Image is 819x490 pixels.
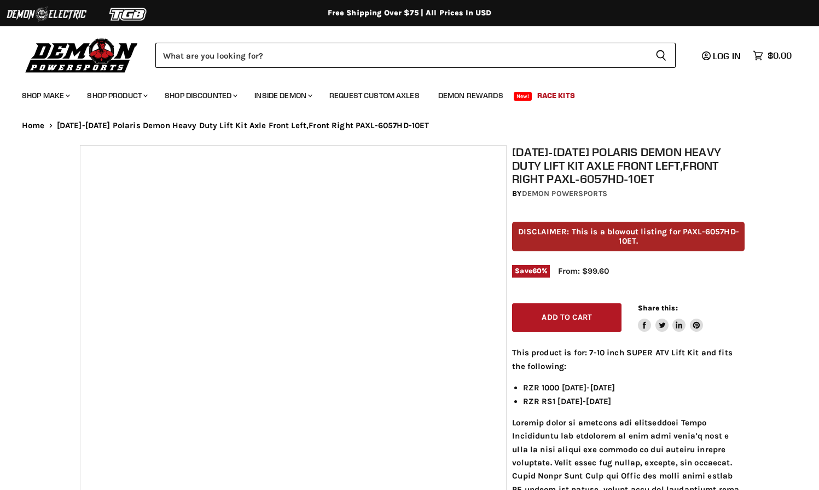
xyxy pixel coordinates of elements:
[768,50,792,61] span: $0.00
[638,304,677,312] span: Share this:
[155,43,647,68] input: Search
[321,84,428,107] a: Request Custom Axles
[697,51,747,61] a: Log in
[542,313,592,322] span: Add to cart
[512,145,745,186] h1: [DATE]-[DATE] Polaris Demon Heavy Duty Lift Kit Axle Front Left,Front Right PAXL-6057HD-10ET
[638,303,703,332] aside: Share this:
[512,222,745,252] p: DISCLAIMER: This is a blowout listing for PAXL-6057HD-10ET.
[647,43,676,68] button: Search
[155,43,676,68] form: Product
[430,84,512,107] a: Demon Rewards
[512,303,621,332] button: Add to cart
[523,381,745,394] li: RZR 1000 [DATE]-[DATE]
[558,266,609,276] span: From: $99.60
[88,4,170,25] img: TGB Logo 2
[523,395,745,408] li: RZR RS1 [DATE]-[DATE]
[22,36,142,74] img: Demon Powersports
[532,267,542,275] span: 60
[512,265,550,277] span: Save %
[522,189,607,198] a: Demon Powersports
[156,84,244,107] a: Shop Discounted
[713,50,741,61] span: Log in
[79,84,154,107] a: Shop Product
[246,84,319,107] a: Inside Demon
[57,121,429,130] span: [DATE]-[DATE] Polaris Demon Heavy Duty Lift Kit Axle Front Left,Front Right PAXL-6057HD-10ET
[529,84,583,107] a: Race Kits
[514,92,532,101] span: New!
[512,346,745,373] p: This product is for: 7-10 inch SUPER ATV Lift Kit and fits the following:
[747,48,797,64] a: $0.00
[22,121,45,130] a: Home
[14,80,789,107] ul: Main menu
[14,84,77,107] a: Shop Make
[512,188,745,200] div: by
[5,4,88,25] img: Demon Electric Logo 2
